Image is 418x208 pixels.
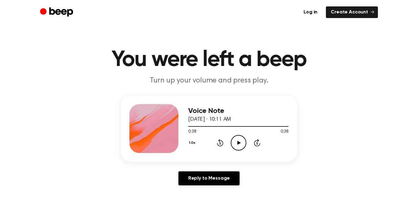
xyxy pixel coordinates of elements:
span: 0:38 [188,129,196,135]
a: Create Account [326,6,378,18]
span: [DATE] · 10:11 AM [188,117,231,122]
p: Turn up your volume and press play. [91,76,327,86]
a: Beep [40,6,75,18]
span: 0:38 [281,129,289,135]
h3: Voice Note [188,107,289,115]
button: 1.0x [188,138,198,148]
h1: You were left a beep [52,49,366,71]
a: Reply to Message [178,171,240,185]
a: Log in [299,6,322,18]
